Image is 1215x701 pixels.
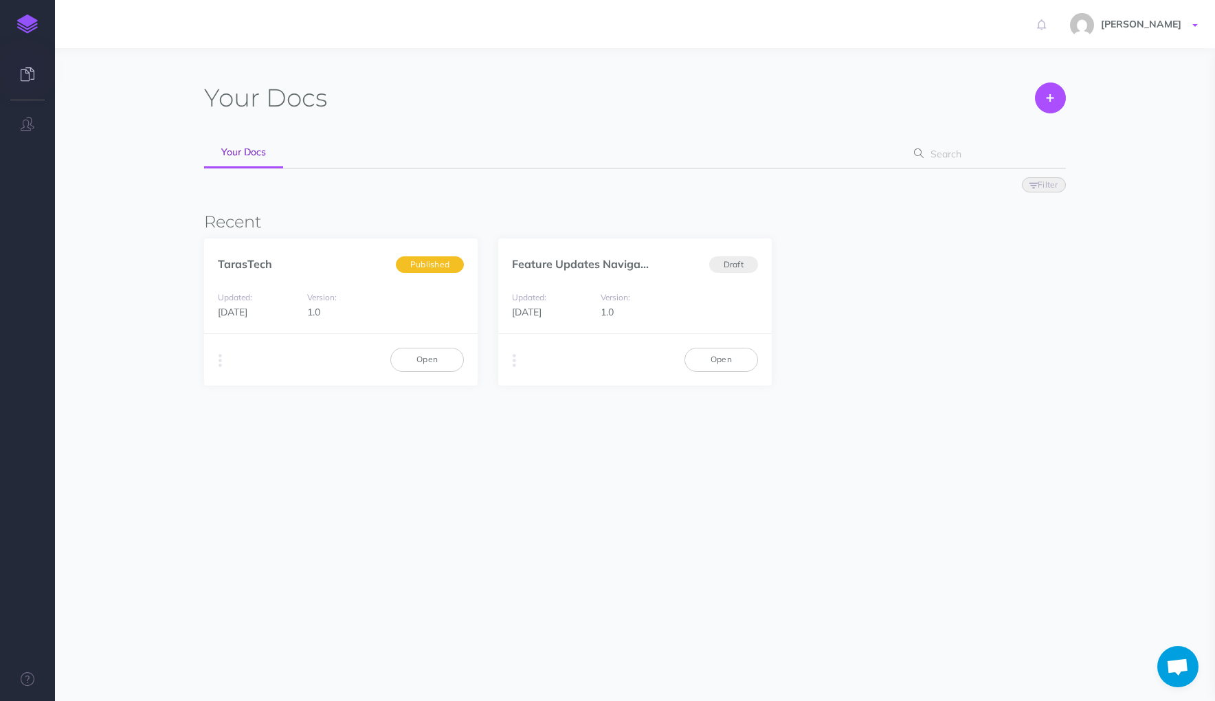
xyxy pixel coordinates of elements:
[219,351,222,370] i: More actions
[1070,13,1094,37] img: afae4132287b573e0446fad8e87a0b03.jpg
[684,348,758,371] a: Open
[218,257,272,271] a: TarasTech
[512,306,542,318] span: [DATE]
[307,306,320,318] span: 1.0
[307,292,337,302] small: Version:
[204,137,283,168] a: Your Docs
[513,351,516,370] i: More actions
[204,82,260,113] span: Your
[218,306,247,318] span: [DATE]
[390,348,464,371] a: Open
[601,306,614,318] span: 1.0
[221,146,266,158] span: Your Docs
[926,142,1044,166] input: Search
[512,292,546,302] small: Updated:
[1022,177,1066,192] button: Filter
[204,213,1065,231] h3: Recent
[512,257,649,271] a: Feature Updates Naviga...
[218,292,252,302] small: Updated:
[1094,18,1188,30] span: [PERSON_NAME]
[204,82,327,113] h1: Docs
[17,14,38,34] img: logo-mark.svg
[601,292,630,302] small: Version:
[1157,646,1199,687] a: Open chat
